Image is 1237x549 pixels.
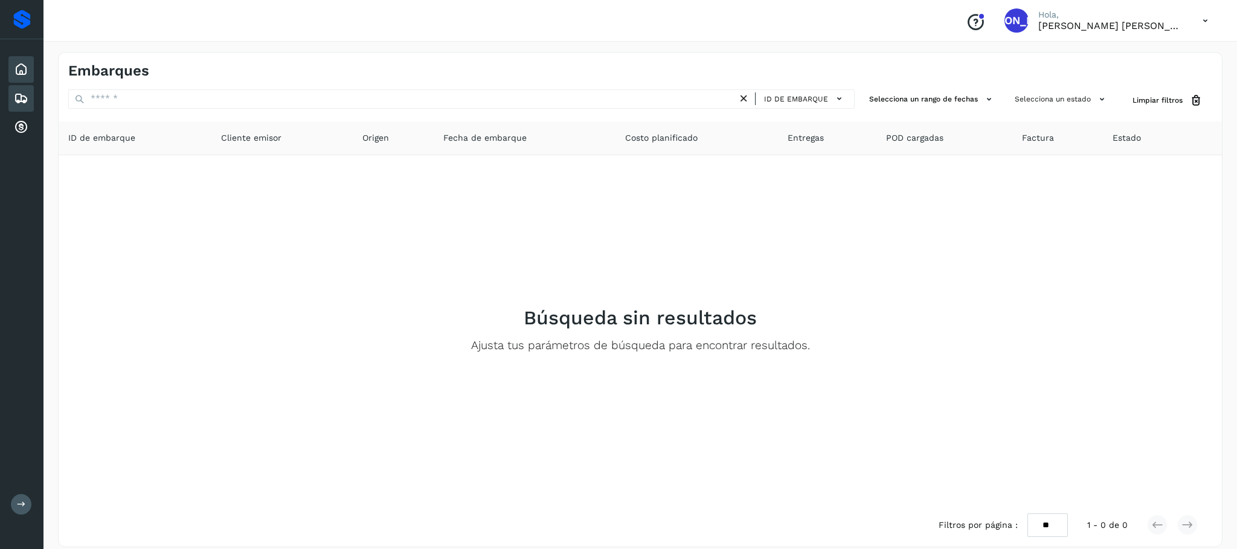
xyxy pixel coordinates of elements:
[939,519,1018,531] span: Filtros por página :
[1123,89,1212,112] button: Limpiar filtros
[524,306,757,329] h2: Búsqueda sin resultados
[788,132,824,144] span: Entregas
[760,90,849,108] button: ID de embarque
[886,132,943,144] span: POD cargadas
[1133,95,1183,106] span: Limpiar filtros
[68,132,135,144] span: ID de embarque
[221,132,281,144] span: Cliente emisor
[8,85,34,112] div: Embarques
[8,56,34,83] div: Inicio
[625,132,698,144] span: Costo planificado
[1038,10,1183,20] p: Hola,
[1113,132,1141,144] span: Estado
[864,89,1000,109] button: Selecciona un rango de fechas
[443,132,527,144] span: Fecha de embarque
[1087,519,1128,531] span: 1 - 0 de 0
[362,132,389,144] span: Origen
[1038,20,1183,31] p: Jesus Alberto Altamirano Alvarez
[8,114,34,141] div: Cuentas por cobrar
[1010,89,1113,109] button: Selecciona un estado
[1022,132,1054,144] span: Factura
[764,94,828,104] span: ID de embarque
[68,62,149,80] h4: Embarques
[471,339,810,353] p: Ajusta tus parámetros de búsqueda para encontrar resultados.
